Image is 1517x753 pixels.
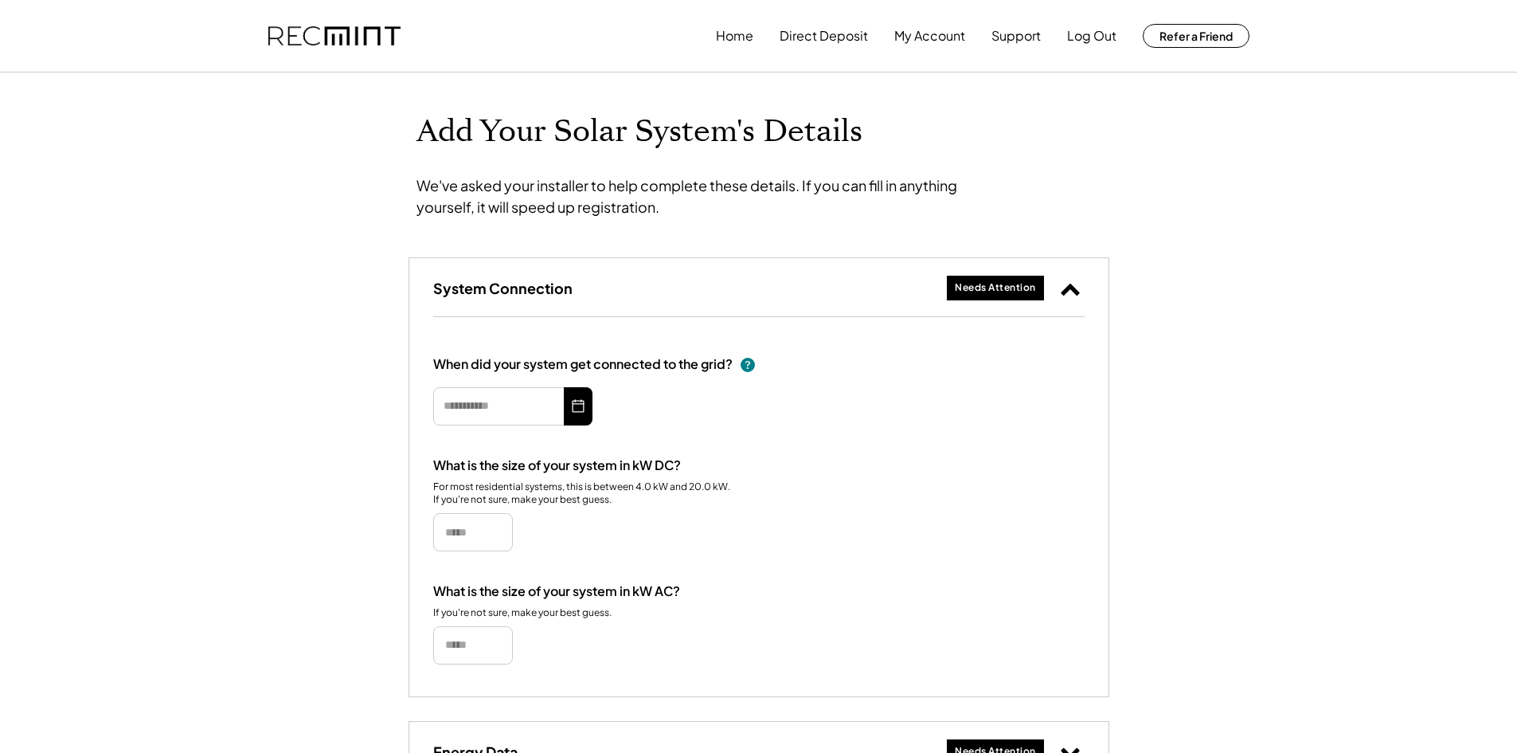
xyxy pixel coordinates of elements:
[433,583,680,600] div: What is the size of your system in kW AC?
[416,113,1101,151] h1: Add Your Solar System's Details
[1143,24,1249,48] button: Refer a Friend
[433,457,681,474] div: What is the size of your system in kW DC?
[268,26,401,46] img: recmint-logotype%403x.png
[433,356,733,373] div: When did your system get connected to the grid?
[1067,20,1116,52] button: Log Out
[991,20,1041,52] button: Support
[433,606,612,620] div: If you're not sure, make your best guess.
[716,20,753,52] button: Home
[955,281,1036,295] div: Needs Attention
[433,480,732,508] div: For most residential systems, this is between 4.0 kW and 20.0 kW. If you're not sure, make your b...
[416,175,1014,218] div: We've asked your installer to help complete these details. If you can fill in anything yourself, ...
[780,20,868,52] button: Direct Deposit
[894,20,965,52] button: My Account
[433,279,573,297] h3: System Connection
